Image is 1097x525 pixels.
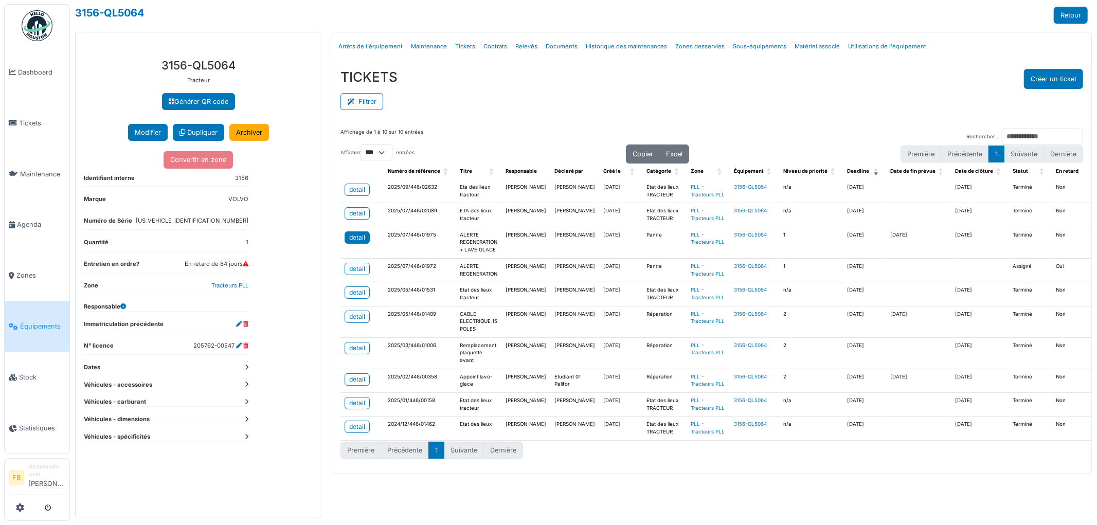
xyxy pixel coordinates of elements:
[16,270,65,280] span: Zones
[691,168,704,174] span: Zone
[84,216,132,229] dt: Numéro de Série
[890,168,936,174] span: Date de fin prévue
[550,179,599,203] td: [PERSON_NAME]
[674,164,680,179] span: Catégorie: Activate to sort
[1052,393,1095,417] td: Non
[20,169,65,179] span: Maintenance
[84,381,248,389] dt: Véhicules - accessoires
[939,164,945,179] span: Date de fin prévue: Activate to sort
[384,179,456,203] td: 2025/09/446/02632
[84,363,248,372] dt: Dates
[84,281,98,294] dt: Zone
[84,320,164,333] dt: Immatriculation précédente
[988,146,1004,162] button: 1
[428,442,444,459] button: 1
[84,432,248,441] dt: Véhicules - spécificités
[17,220,65,229] span: Agenda
[340,129,423,144] div: Affichage de 1 à 10 sur 10 entrées
[456,393,501,417] td: Etat des lieux tracteur
[1052,337,1095,369] td: Non
[501,337,550,369] td: [PERSON_NAME]
[384,393,456,417] td: 2025/01/446/00158
[5,250,69,301] a: Zones
[951,393,1009,417] td: [DATE]
[1009,417,1052,440] td: Terminé
[843,337,886,369] td: [DATE]
[642,203,687,227] td: Etat des lieux TRACTEUR
[349,343,365,353] div: detail
[384,282,456,306] td: 2025/05/446/01531
[334,34,407,59] a: Arrêts de l'équipement
[384,417,456,440] td: 2024/12/446/01462
[843,258,886,282] td: [DATE]
[783,168,828,174] span: Niveau de priorité
[193,341,248,350] dd: 205762-00547
[229,124,269,141] a: Archiver
[642,179,687,203] td: Etat des lieux TRACTEUR
[729,34,790,59] a: Sous-équipements
[1009,179,1052,203] td: Terminé
[345,373,370,386] a: detail
[19,372,65,382] span: Stock
[84,238,109,251] dt: Quantité
[691,342,725,356] a: PLL - Tracteurs PLL
[734,263,767,269] a: 3156-QL5064
[886,369,951,392] td: [DATE]
[996,164,1002,179] span: Date de clôture: Activate to sort
[349,288,365,297] div: detail
[886,227,951,258] td: [DATE]
[501,417,550,440] td: [PERSON_NAME]
[84,341,114,354] dt: N° licence
[790,34,844,59] a: Matériel associé
[246,238,248,247] dd: 1
[1052,306,1095,337] td: Non
[84,260,139,273] dt: Entretien en ordre?
[5,352,69,403] a: Stock
[734,374,767,379] a: 3156-QL5064
[5,47,69,98] a: Dashboard
[1052,203,1095,227] td: Non
[550,369,599,392] td: Etudiant 01 Palifor
[1056,168,1078,174] span: En retard
[779,417,843,440] td: n/a
[1009,258,1052,282] td: Assigné
[767,164,773,179] span: Équipement: Activate to sort
[659,144,689,164] button: Excel
[550,282,599,306] td: [PERSON_NAME]
[779,179,843,203] td: n/a
[1009,203,1052,227] td: Terminé
[443,164,449,179] span: Numéro de référence: Activate to sort
[84,76,313,85] p: Tracteur
[582,34,671,59] a: Historique des maintenances
[901,146,1083,162] nav: pagination
[844,34,930,59] a: Utilisations de l'équipement
[9,463,65,495] a: FB Gestionnaire local[PERSON_NAME]
[456,417,501,440] td: Etat des lieux
[173,124,224,141] a: Dupliquer
[599,227,642,258] td: [DATE]
[1009,282,1052,306] td: Terminé
[666,150,682,158] span: Excel
[691,311,725,324] a: PLL - Tracteurs PLL
[456,258,501,282] td: ALERTE REGENERATION
[511,34,542,59] a: Relevés
[843,227,886,258] td: [DATE]
[345,286,370,299] a: detail
[734,184,767,190] a: 3156-QL5064
[340,69,398,85] h3: TICKETS
[479,34,511,59] a: Contrats
[128,124,168,141] button: Modifier
[185,260,248,268] dd: En retard de 84 jours
[1009,369,1052,392] td: Terminé
[162,93,235,110] a: Générer QR code
[5,403,69,454] a: Statistiques
[456,282,501,306] td: Etat des lieux tracteur
[1009,393,1052,417] td: Terminé
[1052,369,1095,392] td: Non
[646,168,671,174] span: Catégorie
[951,179,1009,203] td: [DATE]
[630,164,636,179] span: Créé le: Activate to sort
[843,306,886,337] td: [DATE]
[340,93,383,110] button: Filtrer
[456,369,501,392] td: Appoint lave-glace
